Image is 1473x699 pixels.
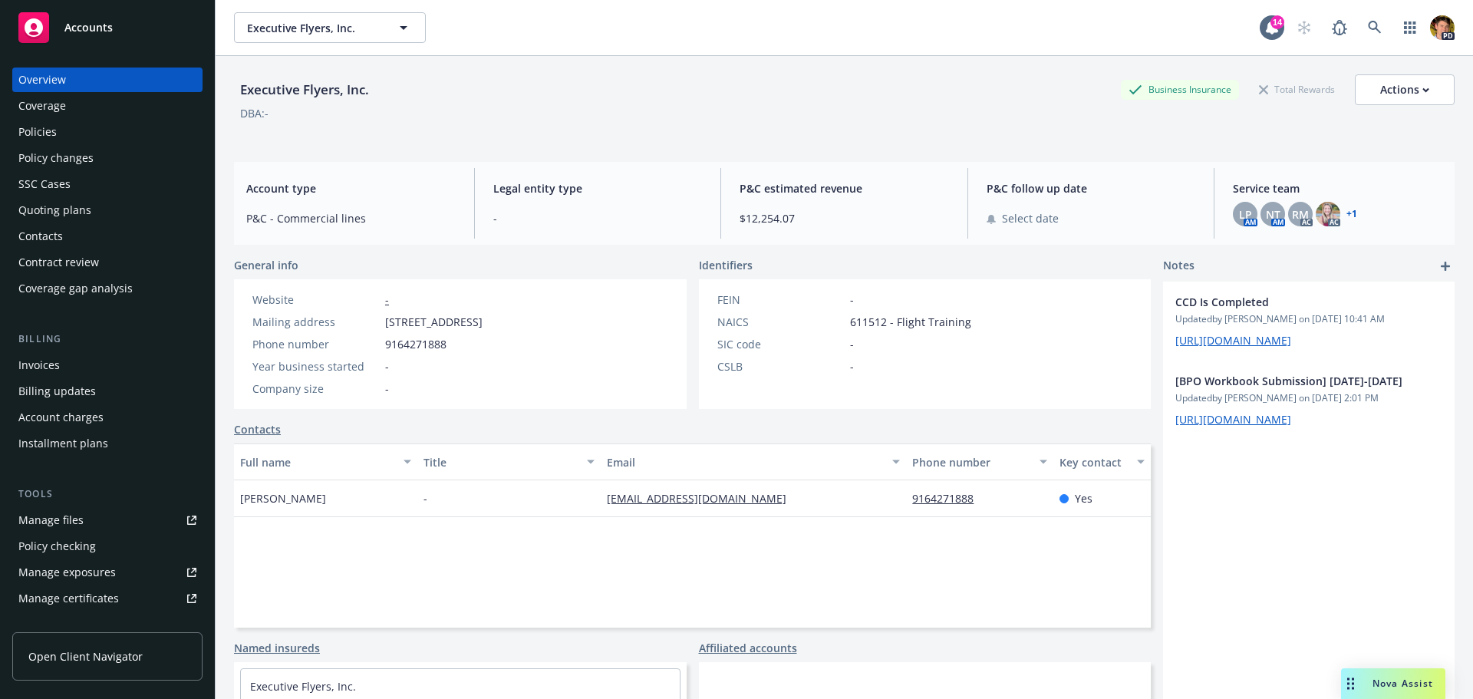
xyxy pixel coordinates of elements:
[850,292,854,308] span: -
[1266,206,1280,223] span: NT
[1359,12,1390,43] a: Search
[1163,282,1455,361] div: CCD Is CompletedUpdatedby [PERSON_NAME] on [DATE] 10:41 AM[URL][DOMAIN_NAME]
[850,358,854,374] span: -
[12,198,203,223] a: Quoting plans
[12,331,203,347] div: Billing
[18,353,60,378] div: Invoices
[1175,312,1442,326] span: Updated by [PERSON_NAME] on [DATE] 10:41 AM
[1355,74,1455,105] button: Actions
[912,491,986,506] a: 9164271888
[385,358,389,374] span: -
[385,292,389,307] a: -
[699,257,753,273] span: Identifiers
[12,431,203,456] a: Installment plans
[252,358,379,374] div: Year business started
[12,6,203,49] a: Accounts
[1175,333,1291,348] a: [URL][DOMAIN_NAME]
[1380,75,1429,104] div: Actions
[12,172,203,196] a: SSC Cases
[18,431,108,456] div: Installment plans
[423,490,427,506] span: -
[252,314,379,330] div: Mailing address
[64,21,113,34] span: Accounts
[1430,15,1455,40] img: photo
[1289,12,1320,43] a: Start snowing
[1053,443,1151,480] button: Key contact
[12,276,203,301] a: Coverage gap analysis
[717,336,844,352] div: SIC code
[18,250,99,275] div: Contract review
[240,454,394,470] div: Full name
[12,120,203,144] a: Policies
[740,180,949,196] span: P&C estimated revenue
[1341,668,1445,699] button: Nova Assist
[1270,15,1284,29] div: 14
[1163,257,1195,275] span: Notes
[246,210,456,226] span: P&C - Commercial lines
[1175,391,1442,405] span: Updated by [PERSON_NAME] on [DATE] 2:01 PM
[18,94,66,118] div: Coverage
[1341,668,1360,699] div: Drag to move
[1346,209,1357,219] a: +1
[423,454,578,470] div: Title
[1163,361,1455,440] div: [BPO Workbook Submission] [DATE]-[DATE]Updatedby [PERSON_NAME] on [DATE] 2:01 PM[URL][DOMAIN_NAME]
[18,405,104,430] div: Account charges
[385,381,389,397] span: -
[1233,180,1442,196] span: Service team
[717,314,844,330] div: NAICS
[18,120,57,144] div: Policies
[493,180,703,196] span: Legal entity type
[12,405,203,430] a: Account charges
[18,508,84,532] div: Manage files
[18,68,66,92] div: Overview
[12,379,203,404] a: Billing updates
[12,508,203,532] a: Manage files
[906,443,1053,480] button: Phone number
[987,180,1196,196] span: P&C follow up date
[1175,294,1402,310] span: CCD Is Completed
[912,454,1030,470] div: Phone number
[18,224,63,249] div: Contacts
[1372,677,1433,690] span: Nova Assist
[1316,202,1340,226] img: photo
[234,257,298,273] span: General info
[12,94,203,118] a: Coverage
[607,491,799,506] a: [EMAIL_ADDRESS][DOMAIN_NAME]
[12,486,203,502] div: Tools
[18,612,91,637] div: Manage BORs
[850,314,971,330] span: 611512 - Flight Training
[18,172,71,196] div: SSC Cases
[1292,206,1309,223] span: RM
[1075,490,1092,506] span: Yes
[250,679,356,694] a: Executive Flyers, Inc.
[717,292,844,308] div: FEIN
[12,250,203,275] a: Contract review
[1395,12,1425,43] a: Switch app
[1324,12,1355,43] a: Report a Bug
[252,381,379,397] div: Company size
[18,276,133,301] div: Coverage gap analysis
[717,358,844,374] div: CSLB
[240,105,269,121] div: DBA: -
[12,353,203,378] a: Invoices
[12,534,203,559] a: Policy checking
[18,198,91,223] div: Quoting plans
[1121,80,1239,99] div: Business Insurance
[385,314,483,330] span: [STREET_ADDRESS]
[1175,373,1402,389] span: [BPO Workbook Submission] [DATE]-[DATE]
[850,336,854,352] span: -
[1239,206,1252,223] span: LP
[12,560,203,585] a: Manage exposures
[12,146,203,170] a: Policy changes
[12,224,203,249] a: Contacts
[234,80,375,100] div: Executive Flyers, Inc.
[601,443,906,480] button: Email
[12,68,203,92] a: Overview
[240,490,326,506] span: [PERSON_NAME]
[252,292,379,308] div: Website
[740,210,949,226] span: $12,254.07
[18,560,116,585] div: Manage exposures
[247,20,380,36] span: Executive Flyers, Inc.
[385,336,447,352] span: 9164271888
